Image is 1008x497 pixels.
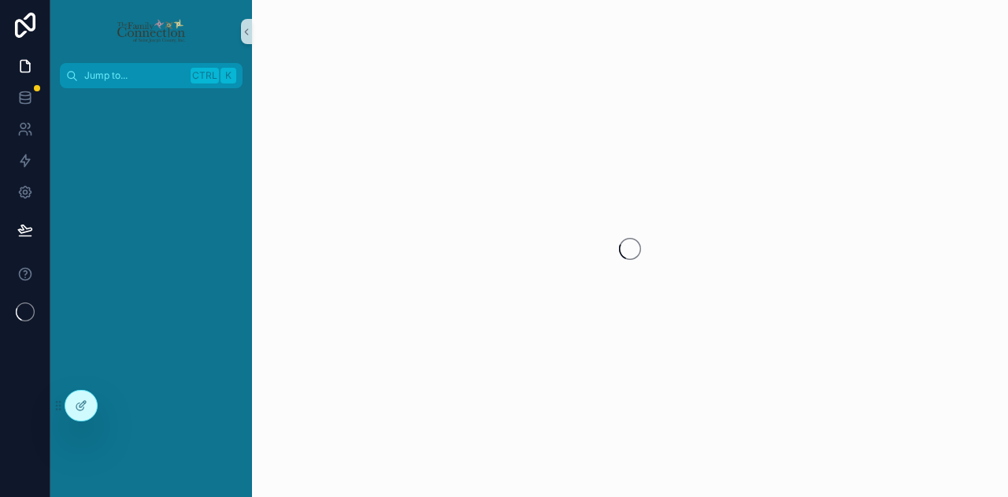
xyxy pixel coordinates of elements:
[50,88,252,117] div: scrollable content
[116,19,186,44] img: App logo
[84,69,184,82] span: Jump to...
[222,69,235,82] span: K
[60,63,243,88] button: Jump to...CtrlK
[191,68,219,83] span: Ctrl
